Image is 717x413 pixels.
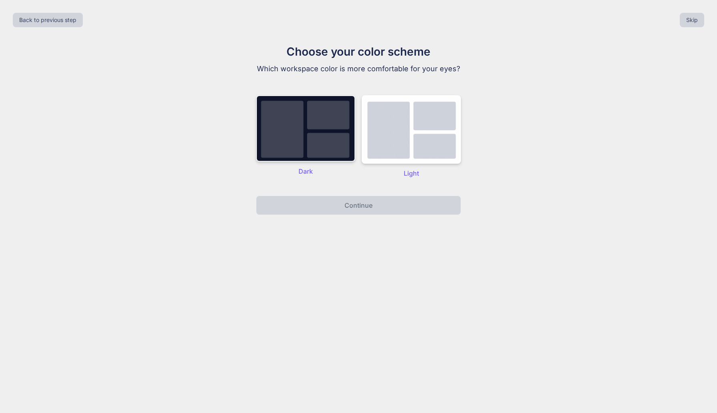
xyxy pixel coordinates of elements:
p: Which workspace color is more comfortable for your eyes? [224,63,493,74]
p: Continue [344,200,373,210]
button: Continue [256,196,461,215]
img: dark [362,95,461,164]
p: Dark [256,166,355,176]
p: Light [362,168,461,178]
img: dark [256,95,355,162]
button: Skip [680,13,704,27]
h1: Choose your color scheme [224,43,493,60]
button: Back to previous step [13,13,83,27]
